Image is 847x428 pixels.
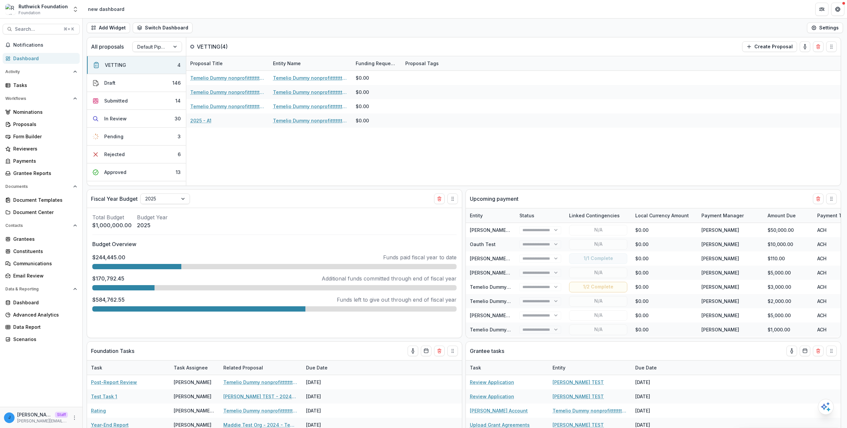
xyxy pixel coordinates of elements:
button: VETTING4 [87,56,186,74]
div: $0.00 [356,117,369,124]
div: Payment Manager [697,208,764,223]
a: Temelio Dummy nonprofittttttttt a4 sda16s5d [273,74,348,81]
div: $0.00 [631,223,697,237]
button: toggle-assigned-to-me [786,346,797,356]
p: 2025 [137,221,168,229]
div: [DATE] [631,375,681,389]
a: Temelio Dummy nonprofittttttttt a4 sda16s5d [470,284,573,290]
div: $0.00 [631,337,697,351]
button: Switch Dashboard [133,22,193,33]
a: Test Task 1 [91,393,117,400]
div: $5,000.00 [764,308,813,322]
div: Proposal Tags [401,60,443,67]
a: Temelio Dummy nonprofittttttttt a4 sda16s5d [223,407,298,414]
div: Form Builder [13,133,74,140]
div: Proposal Tags [401,56,484,70]
button: 1/2 Complete [569,282,627,292]
p: Fiscal Year Budget [91,195,138,203]
p: [PERSON_NAME][EMAIL_ADDRESS][DOMAIN_NAME] [17,411,52,418]
div: Entity Name [269,56,352,70]
div: Local Currency Amount [631,212,693,219]
div: Related Proposal [219,361,302,375]
button: Pending3 [87,128,186,146]
button: Drag [826,41,837,52]
div: Draft [104,79,115,86]
div: $5,000.00 [764,266,813,280]
a: Rating [91,407,106,414]
a: Temelio Dummy nonprofittttttttt a4 sda16s5d [223,379,298,386]
button: Delete card [813,41,824,52]
button: N/A [569,310,627,321]
span: Documents [5,184,70,189]
button: N/A [569,268,627,278]
div: Due Date [302,361,352,375]
a: Constituents [3,246,80,257]
div: Linked Contingencies [565,208,631,223]
div: 30 [175,115,181,122]
div: In Review [104,115,127,122]
a: Nominations [3,107,80,117]
div: Pending [104,133,123,140]
div: $0.00 [631,266,697,280]
div: Ruthwick Foundation [19,3,68,10]
a: [PERSON_NAME] TEST - 2024Temelio Test Form [223,393,298,400]
div: [PERSON_NAME] [701,269,739,276]
button: Drag [447,346,458,356]
button: Delete card [813,346,824,356]
div: Entity [549,361,631,375]
div: Task [466,361,549,375]
a: Data Report [3,321,80,332]
p: All proposals [91,43,124,51]
nav: breadcrumb [85,4,127,14]
div: Funding Requested [352,56,401,70]
div: 13 [176,169,181,176]
button: Delete card [434,193,445,204]
button: Drag [826,193,837,204]
div: Scenarios [13,336,74,343]
div: Task [87,364,106,371]
p: Budget Overview [92,240,457,248]
a: Document Center [3,207,80,218]
div: $3,000.00 [764,280,813,294]
div: Local Currency Amount [631,208,697,223]
div: Reviewers [13,145,74,152]
a: Review Application [470,393,514,400]
a: Dashboard [3,297,80,308]
div: Entity [466,208,515,223]
div: Task [87,361,170,375]
div: Approved [104,169,126,176]
div: Nominations [13,108,74,115]
div: Submitted [104,97,128,104]
div: Status [515,208,565,223]
a: [PERSON_NAME] TEST [553,393,604,400]
a: Grantee Reports [3,168,80,179]
div: Communications [13,260,74,267]
a: 2025 - A1 [190,117,211,124]
button: In Review30 [87,110,186,128]
p: $584,762.55 [92,296,125,304]
div: VETTING [105,62,126,68]
div: [PERSON_NAME] T1 [174,407,215,414]
p: Upcoming payment [470,195,518,203]
div: $2,000.00 [764,294,813,308]
button: Submitted14 [87,92,186,110]
a: [PERSON_NAME] Individual [470,270,532,276]
button: N/A [569,225,627,235]
button: N/A [569,324,627,335]
p: Funds paid fiscal year to date [383,253,457,261]
div: $0.00 [631,251,697,266]
a: Payments [3,155,80,166]
div: [PERSON_NAME] [174,393,211,400]
span: Data & Reporting [5,287,70,291]
div: $0.00 [356,89,369,96]
span: Foundation [19,10,40,16]
span: Activity [5,69,70,74]
button: More [70,414,78,422]
div: [DATE] [302,375,352,389]
a: Scenarios [3,334,80,345]
div: [PERSON_NAME] [701,312,739,319]
p: Additional funds committed through end of fiscal year [322,275,457,282]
